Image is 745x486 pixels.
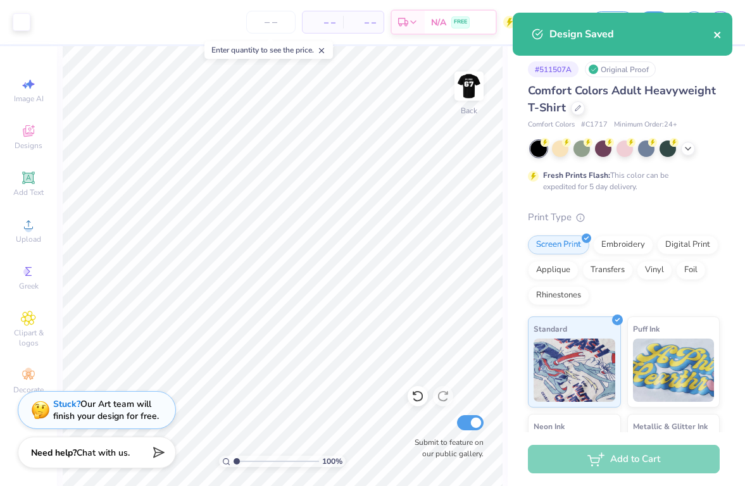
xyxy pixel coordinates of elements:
span: Image AI [14,94,44,104]
span: Greek [19,281,39,291]
div: Vinyl [637,261,672,280]
div: Enter quantity to see the price. [204,41,333,59]
div: # 511507A [528,61,579,77]
img: Standard [534,339,615,402]
span: Puff Ink [633,322,660,335]
span: Chat with us. [77,447,130,459]
span: Minimum Order: 24 + [614,120,677,130]
div: Applique [528,261,579,280]
div: Transfers [582,261,633,280]
div: Embroidery [593,235,653,254]
div: Back [461,105,477,116]
div: Foil [676,261,706,280]
img: Puff Ink [633,339,715,402]
span: Comfort Colors Adult Heavyweight T-Shirt [528,83,716,115]
span: Add Text [13,187,44,197]
div: Our Art team will finish your design for free. [53,398,159,422]
div: Design Saved [549,27,713,42]
span: Comfort Colors [528,120,575,130]
span: Decorate [13,385,44,395]
span: – – [351,16,376,29]
span: Standard [534,322,567,335]
input: – – [246,11,296,34]
div: Print Type [528,210,720,225]
button: close [713,27,722,42]
label: Submit to feature on our public gallery. [408,437,484,459]
img: Back [456,73,482,99]
span: 100 % [322,456,342,467]
span: FREE [454,18,467,27]
strong: Fresh Prints Flash: [543,170,610,180]
span: Designs [15,140,42,151]
span: Metallic & Glitter Ink [633,420,708,433]
div: Digital Print [657,235,718,254]
span: Upload [16,234,41,244]
input: Untitled Design [522,9,584,35]
strong: Need help? [31,447,77,459]
div: Screen Print [528,235,589,254]
span: # C1717 [581,120,608,130]
strong: Stuck? [53,398,80,410]
span: Neon Ink [534,420,565,433]
span: Clipart & logos [6,328,51,348]
span: N/A [431,16,446,29]
span: – – [310,16,335,29]
div: This color can be expedited for 5 day delivery. [543,170,699,192]
div: Rhinestones [528,286,589,305]
div: Original Proof [585,61,656,77]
